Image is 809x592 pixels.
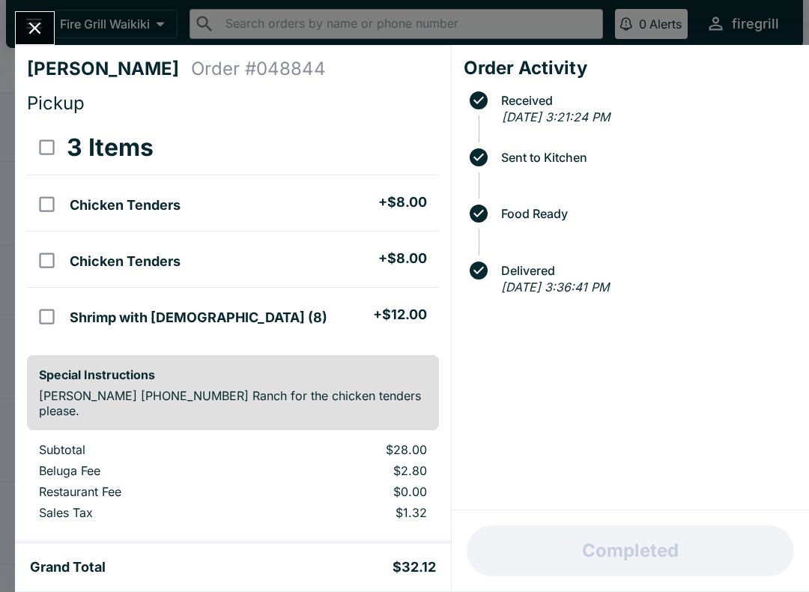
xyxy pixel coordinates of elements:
h5: + $8.00 [378,193,427,211]
p: Sales Tax [39,505,246,520]
h3: 3 Items [67,133,154,163]
p: [PERSON_NAME] [PHONE_NUMBER] Ranch for the chicken tenders please. [39,388,427,418]
h4: [PERSON_NAME] [27,58,191,80]
em: [DATE] 3:21:24 PM [502,109,610,124]
table: orders table [27,121,439,343]
p: Subtotal [39,442,246,457]
span: Received [494,94,797,107]
p: $0.00 [270,484,428,499]
p: $28.00 [270,442,428,457]
h5: Chicken Tenders [70,196,181,214]
table: orders table [27,442,439,526]
p: Beluga Fee [39,463,246,478]
button: Close [16,12,54,44]
span: Food Ready [494,207,797,220]
h4: Order # 048844 [191,58,326,80]
h5: + $12.00 [373,306,427,324]
span: Sent to Kitchen [494,151,797,164]
h5: + $8.00 [378,250,427,268]
span: Pickup [27,92,85,114]
h5: Chicken Tenders [70,253,181,271]
p: $1.32 [270,505,428,520]
em: [DATE] 3:36:41 PM [501,280,609,295]
h4: Order Activity [464,57,797,79]
h5: Grand Total [30,558,106,576]
h5: Shrimp with [DEMOGRAPHIC_DATA] (8) [70,309,327,327]
p: Restaurant Fee [39,484,246,499]
h6: Special Instructions [39,367,427,382]
span: Delivered [494,264,797,277]
h5: $32.12 [393,558,436,576]
p: $2.80 [270,463,428,478]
